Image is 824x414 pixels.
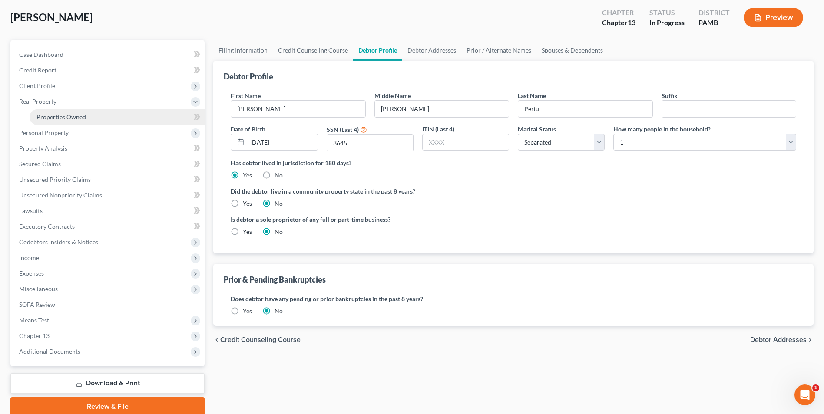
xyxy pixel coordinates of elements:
[613,125,711,134] label: How many people in the household?
[213,336,301,343] button: chevron_left Credit Counseling Course
[10,373,205,394] a: Download & Print
[422,125,454,134] label: ITIN (Last 4)
[243,227,252,236] label: Yes
[12,156,205,172] a: Secured Claims
[19,160,61,168] span: Secured Claims
[243,199,252,208] label: Yes
[231,215,509,224] label: Is debtor a sole proprietor of any full or part-time business?
[812,384,819,391] span: 1
[231,187,796,196] label: Did the debtor live in a community property state in the past 8 years?
[794,384,815,405] iframe: Intercom live chat
[12,47,205,62] a: Case Dashboard
[12,62,205,78] a: Credit Report
[19,316,49,324] span: Means Test
[243,307,252,315] label: Yes
[220,336,301,343] span: Credit Counseling Course
[602,8,635,18] div: Chapter
[375,101,509,117] input: M.I
[602,18,635,28] div: Chapter
[744,8,803,27] button: Preview
[353,40,402,61] a: Debtor Profile
[19,129,69,136] span: Personal Property
[12,141,205,156] a: Property Analysis
[275,199,283,208] label: No
[518,101,652,117] input: --
[231,158,796,168] label: Has debtor lived in jurisdiction for 180 days?
[12,297,205,312] a: SOFA Review
[12,219,205,234] a: Executory Contracts
[19,332,50,339] span: Chapter 13
[224,71,273,82] div: Debtor Profile
[19,176,91,183] span: Unsecured Priority Claims
[10,11,93,23] span: [PERSON_NAME]
[423,134,509,151] input: XXXX
[231,125,265,134] label: Date of Birth
[19,145,67,152] span: Property Analysis
[19,301,55,308] span: SOFA Review
[662,91,678,100] label: Suffix
[19,269,44,277] span: Expenses
[19,98,56,105] span: Real Property
[807,336,814,343] i: chevron_right
[12,172,205,187] a: Unsecured Priority Claims
[750,336,814,343] button: Debtor Addresses chevron_right
[19,285,58,292] span: Miscellaneous
[662,101,796,117] input: --
[275,227,283,236] label: No
[19,191,102,199] span: Unsecured Nonpriority Claims
[327,125,359,134] label: SSN (Last 4)
[518,125,556,134] label: Marital Status
[461,40,536,61] a: Prior / Alternate Names
[231,91,261,100] label: First Name
[19,254,39,261] span: Income
[231,294,796,303] label: Does debtor have any pending or prior bankruptcies in the past 8 years?
[243,171,252,180] label: Yes
[275,171,283,180] label: No
[19,51,63,58] span: Case Dashboard
[698,18,730,28] div: PAMB
[698,8,730,18] div: District
[327,135,413,151] input: XXXX
[750,336,807,343] span: Debtor Addresses
[536,40,608,61] a: Spouses & Dependents
[19,66,56,74] span: Credit Report
[518,91,546,100] label: Last Name
[649,18,685,28] div: In Progress
[30,109,205,125] a: Properties Owned
[19,348,80,355] span: Additional Documents
[12,187,205,203] a: Unsecured Nonpriority Claims
[649,8,685,18] div: Status
[275,307,283,315] label: No
[231,101,365,117] input: --
[247,134,317,151] input: MM/DD/YYYY
[213,40,273,61] a: Filing Information
[36,113,86,121] span: Properties Owned
[19,207,43,214] span: Lawsuits
[19,82,55,89] span: Client Profile
[402,40,461,61] a: Debtor Addresses
[213,336,220,343] i: chevron_left
[19,223,75,230] span: Executory Contracts
[19,238,98,246] span: Codebtors Insiders & Notices
[224,274,326,285] div: Prior & Pending Bankruptcies
[273,40,353,61] a: Credit Counseling Course
[628,18,635,26] span: 13
[12,203,205,219] a: Lawsuits
[374,91,411,100] label: Middle Name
